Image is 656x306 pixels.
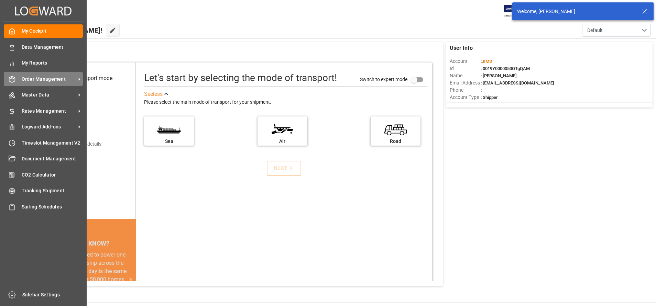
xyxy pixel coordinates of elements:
div: Please select the main mode of transport for your shipment. [144,98,427,106]
a: CO2 Calculator [4,168,83,181]
button: open menu [582,24,651,37]
span: Data Management [22,44,83,51]
a: My Cockpit [4,24,83,38]
span: Sidebar Settings [22,291,84,298]
span: Timeslot Management V2 [22,139,83,147]
span: My Cockpit [22,27,83,35]
div: Add shipping details [58,140,101,148]
a: Sailing Schedules [4,200,83,213]
span: Account Type [450,94,481,101]
a: Tracking Shipment [4,184,83,197]
span: : 0019Y0000050OTgQAM [481,66,530,71]
span: JIMS [482,59,492,64]
span: : — [481,88,486,93]
span: : Shipper [481,95,498,100]
div: Select transport mode [59,74,112,82]
a: My Reports [4,56,83,70]
div: Sea [147,138,190,145]
span: Master Data [22,91,76,99]
div: Welcome, [PERSON_NAME] [517,8,635,15]
span: Logward Add-ons [22,123,76,131]
span: Default [587,27,603,34]
span: CO2 Calculator [22,171,83,179]
span: Order Management [22,76,76,83]
span: : [481,59,492,64]
a: Timeslot Management V2 [4,136,83,149]
span: : [EMAIL_ADDRESS][DOMAIN_NAME] [481,80,554,86]
a: Document Management [4,152,83,166]
span: Rates Management [22,107,76,115]
span: Name [450,72,481,79]
span: User Info [450,44,473,52]
span: Account [450,58,481,65]
span: My Reports [22,59,83,67]
button: NEXT [267,161,301,176]
span: Document Management [22,155,83,162]
span: Tracking Shipment [22,187,83,194]
div: Let's start by selecting the mode of transport! [144,71,337,85]
div: NEXT [274,164,295,172]
div: See less [144,90,163,98]
img: Exertis%20JAM%20-%20Email%20Logo.jpg_1722504956.jpg [504,5,528,17]
a: Data Management [4,40,83,54]
span: Hello [PERSON_NAME]! [29,24,102,37]
span: Sailing Schedules [22,203,83,211]
span: Switch to expert mode [360,77,407,82]
span: Id [450,65,481,72]
span: Email Address [450,79,481,87]
div: Road [374,138,417,145]
div: Air [261,138,304,145]
span: : [PERSON_NAME] [481,73,517,78]
span: Phone [450,87,481,94]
